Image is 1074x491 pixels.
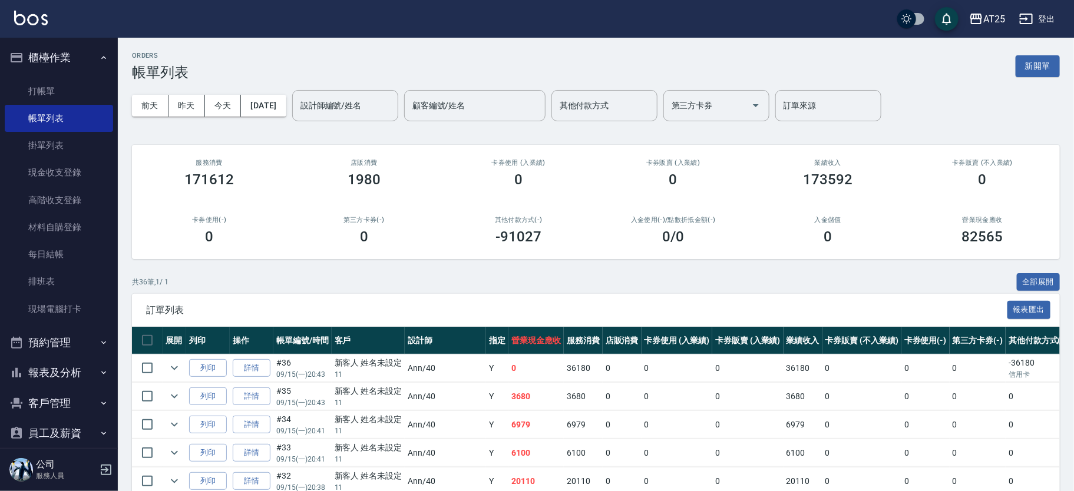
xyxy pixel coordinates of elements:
[335,369,402,380] p: 11
[455,216,582,224] h2: 其他付款方式(-)
[332,327,405,354] th: 客戶
[765,159,891,167] h2: 業績收入
[610,159,737,167] h2: 卡券販賣 (入業績)
[132,64,189,81] h3: 帳單列表
[405,411,486,439] td: Ann /40
[486,439,508,467] td: Y
[230,327,273,354] th: 操作
[824,228,832,245] h3: 0
[964,7,1010,31] button: AT25
[642,383,713,410] td: 0
[920,216,1046,224] h2: 營業現金應收
[335,442,402,454] div: 新客人 姓名未設定
[276,454,329,465] p: 09/15 (一) 20:41
[784,439,822,467] td: 6100
[962,228,1003,245] h3: 82565
[205,95,242,117] button: 今天
[1017,273,1060,291] button: 全部展開
[603,327,642,354] th: 店販消費
[803,171,852,188] h3: 173592
[146,304,1007,316] span: 訂單列表
[950,354,1006,382] td: 0
[9,458,33,482] img: Person
[901,327,950,354] th: 卡券使用(-)
[335,357,402,369] div: 新客人 姓名未設定
[405,354,486,382] td: Ann /40
[166,359,183,377] button: expand row
[712,354,784,382] td: 0
[36,459,96,470] h5: 公司
[495,228,541,245] h3: -91027
[508,383,564,410] td: 3680
[455,159,582,167] h2: 卡券使用 (入業績)
[508,354,564,382] td: 0
[132,95,168,117] button: 前天
[132,52,189,59] h2: ORDERS
[983,12,1005,26] div: AT25
[514,171,523,188] h3: 0
[1016,55,1060,77] button: 新開單
[273,439,332,467] td: #33
[146,216,273,224] h2: 卡券使用(-)
[163,327,186,354] th: 展開
[669,171,678,188] h3: 0
[335,397,402,408] p: 11
[5,357,113,388] button: 報表及分析
[950,383,1006,410] td: 0
[166,387,183,405] button: expand row
[564,354,603,382] td: 36180
[301,159,428,167] h2: 店販消費
[405,327,486,354] th: 設計師
[712,411,784,439] td: 0
[335,385,402,397] div: 新客人 姓名未設定
[166,416,183,433] button: expand row
[822,354,901,382] td: 0
[335,454,402,465] p: 11
[233,359,270,377] a: 詳情
[335,470,402,482] div: 新客人 姓名未設定
[784,354,822,382] td: 36180
[950,327,1006,354] th: 第三方卡券(-)
[642,354,713,382] td: 0
[5,296,113,323] a: 現場電腦打卡
[1014,8,1060,30] button: 登出
[276,426,329,436] p: 09/15 (一) 20:41
[508,411,564,439] td: 6979
[241,95,286,117] button: [DATE]
[132,277,168,287] p: 共 36 筆, 1 / 1
[642,439,713,467] td: 0
[901,439,950,467] td: 0
[603,411,642,439] td: 0
[405,383,486,410] td: Ann /40
[712,327,784,354] th: 卡券販賣 (入業績)
[5,78,113,105] a: 打帳單
[273,411,332,439] td: #34
[564,439,603,467] td: 6100
[360,228,368,245] h3: 0
[901,411,950,439] td: 0
[920,159,1046,167] h2: 卡券販賣 (不入業績)
[5,105,113,132] a: 帳單列表
[189,359,227,377] button: 列印
[610,216,737,224] h2: 入金使用(-) /點數折抵金額(-)
[935,7,959,31] button: save
[5,214,113,241] a: 材料自購登錄
[603,354,642,382] td: 0
[1006,354,1070,382] td: -36180
[146,159,273,167] h3: 服務消費
[712,439,784,467] td: 0
[273,327,332,354] th: 帳單編號/時間
[5,268,113,295] a: 排班表
[276,397,329,408] p: 09/15 (一) 20:43
[168,95,205,117] button: 昨天
[486,327,508,354] th: 指定
[186,327,230,354] th: 列印
[746,96,765,115] button: Open
[5,187,113,214] a: 高階收支登錄
[189,416,227,434] button: 列印
[276,369,329,380] p: 09/15 (一) 20:43
[189,472,227,490] button: 列印
[822,383,901,410] td: 0
[5,388,113,419] button: 客戶管理
[1006,439,1070,467] td: 0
